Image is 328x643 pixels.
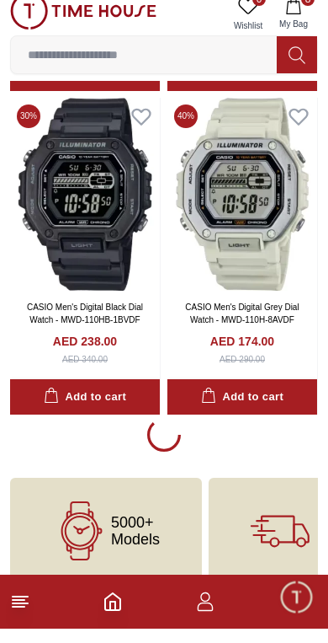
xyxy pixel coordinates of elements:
img: ... [10,7,156,44]
span: 5000+ Models [111,528,160,562]
span: 40 % [174,119,198,142]
span: My Bag [272,32,315,45]
h4: AED 174.00 [210,347,274,364]
div: Chat Widget [278,593,315,630]
img: CASIO Men's Digital Black Dial Watch - MWD-110HB-1BVDF [10,112,160,305]
a: CASIO Men's Digital Black Dial Watch - MWD-110HB-1BVDF [27,317,143,339]
button: Add to cart [167,394,317,430]
div: Add to cart [201,402,283,421]
div: Add to cart [44,402,126,421]
span: 0 [252,7,266,20]
button: Add to cart [10,394,160,430]
div: AED 340.00 [62,367,108,380]
span: 8 [301,7,315,20]
div: AED 290.00 [220,367,265,380]
span: 30 % [17,119,40,142]
a: CASIO Men's Digital Grey Dial Watch - MWD-110H-8AVDF [185,317,299,339]
a: 0Wishlist [227,7,269,50]
h4: AED 238.00 [53,347,117,364]
img: CASIO Men's Digital Grey Dial Watch - MWD-110H-8AVDF [167,112,317,305]
a: Home [103,606,123,626]
span: Wishlist [227,34,269,46]
button: 8My Bag [269,7,318,50]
